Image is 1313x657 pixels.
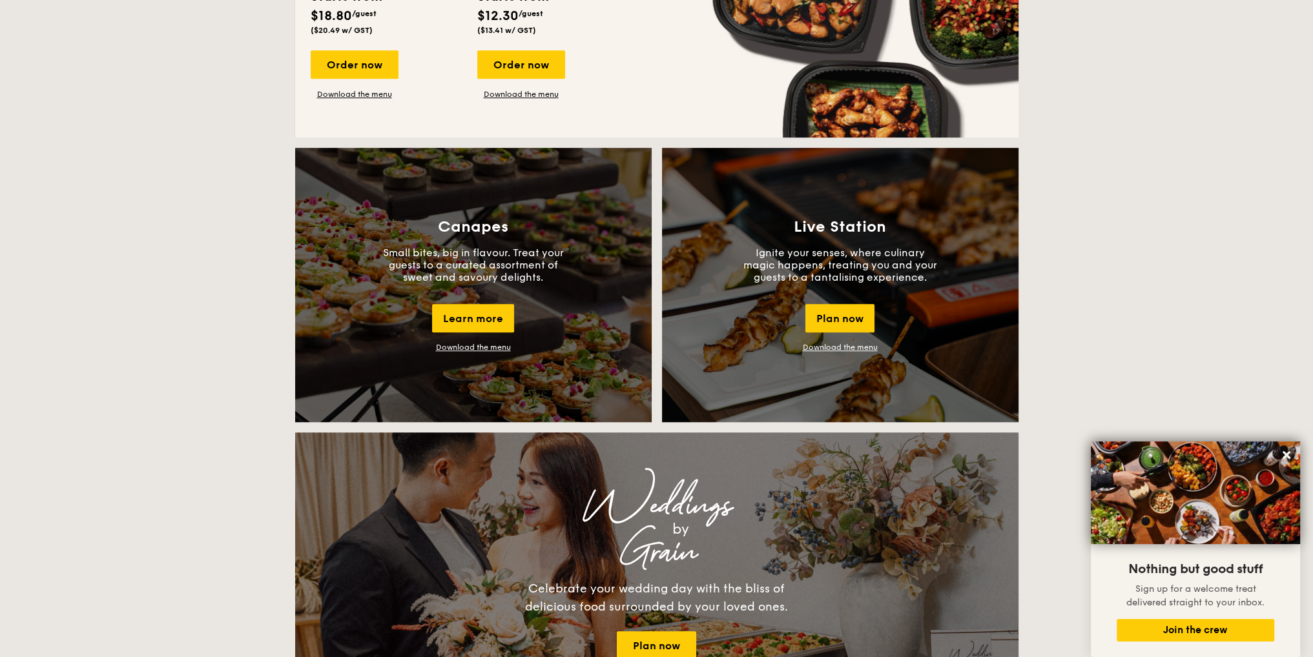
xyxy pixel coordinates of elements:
[1126,583,1265,608] span: Sign up for a welcome treat delivered straight to your inbox.
[457,518,905,541] div: by
[377,247,570,283] p: Small bites, big in flavour. Treat your guests to a curated assortment of sweet and savoury delig...
[409,541,905,564] div: Grain
[311,89,398,99] a: Download the menu
[311,26,373,35] span: ($20.49 w/ GST)
[519,9,543,18] span: /guest
[1128,561,1263,577] span: Nothing but good stuff
[477,8,519,24] span: $12.30
[803,343,878,352] a: Download the menu
[794,218,886,236] h3: Live Station
[805,304,874,332] div: Plan now
[1091,441,1300,544] img: DSC07876-Edit02-Large.jpeg
[311,50,398,79] div: Order now
[477,26,536,35] span: ($13.41 w/ GST)
[432,304,514,332] div: Learn more
[1117,619,1274,642] button: Join the crew
[436,343,511,352] a: Download the menu
[311,8,352,24] span: $18.80
[743,247,937,283] p: Ignite your senses, where culinary magic happens, treating you and your guests to a tantalising e...
[438,218,508,236] h3: Canapes
[1276,445,1297,465] button: Close
[477,89,565,99] a: Download the menu
[477,50,565,79] div: Order now
[512,580,802,616] div: Celebrate your wedding day with the bliss of delicious food surrounded by your loved ones.
[352,9,377,18] span: /guest
[409,494,905,518] div: Weddings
